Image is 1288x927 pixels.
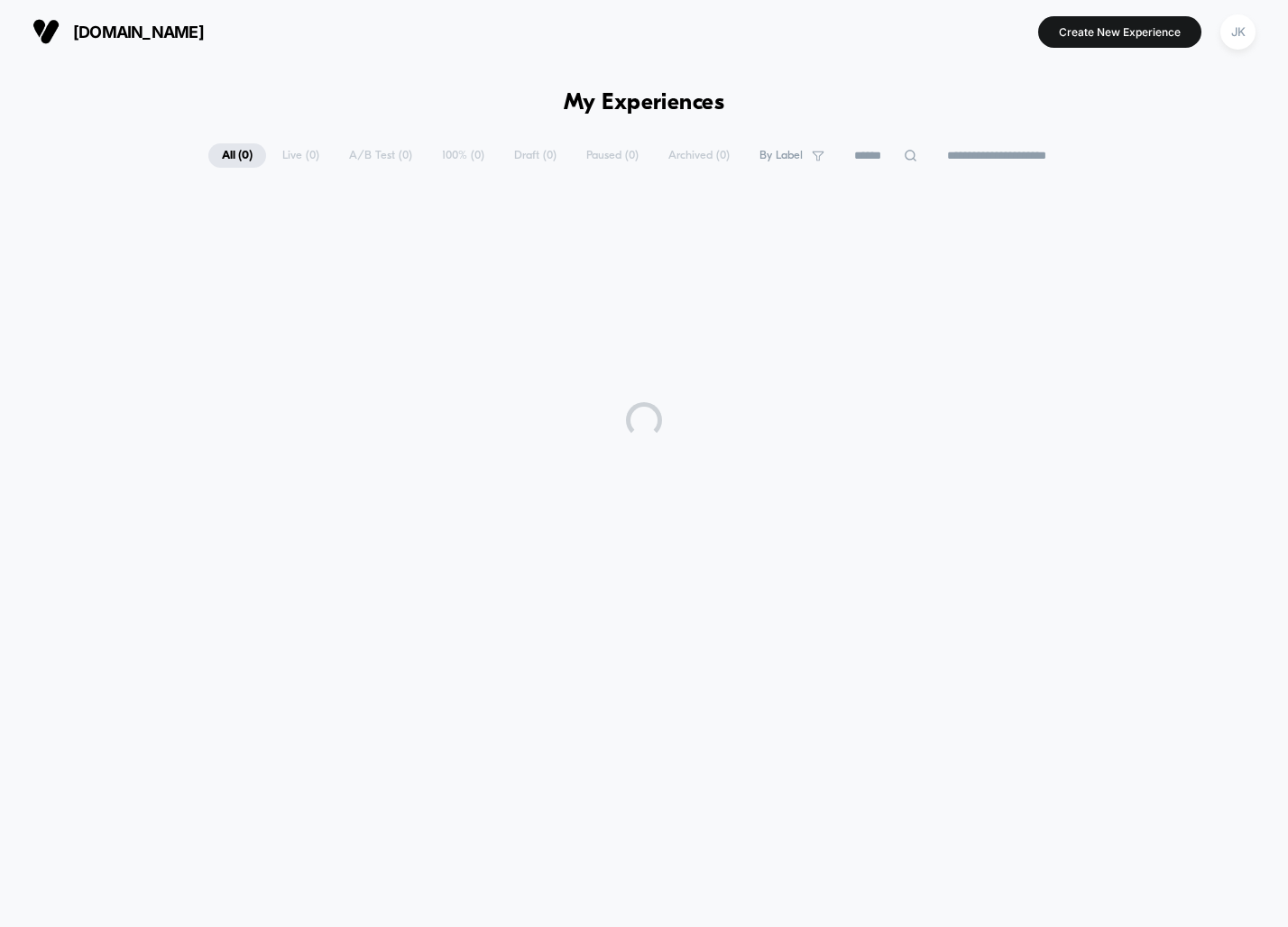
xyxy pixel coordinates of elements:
[1220,14,1256,50] div: JK
[27,17,209,46] button: [DOMAIN_NAME]
[73,23,204,41] span: [DOMAIN_NAME]
[759,149,803,162] span: By Label
[208,143,266,168] span: All ( 0 )
[32,18,60,45] img: Visually logo
[1215,14,1261,50] button: JK
[564,90,725,116] h1: My Experiences
[1038,16,1201,48] button: Create New Experience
